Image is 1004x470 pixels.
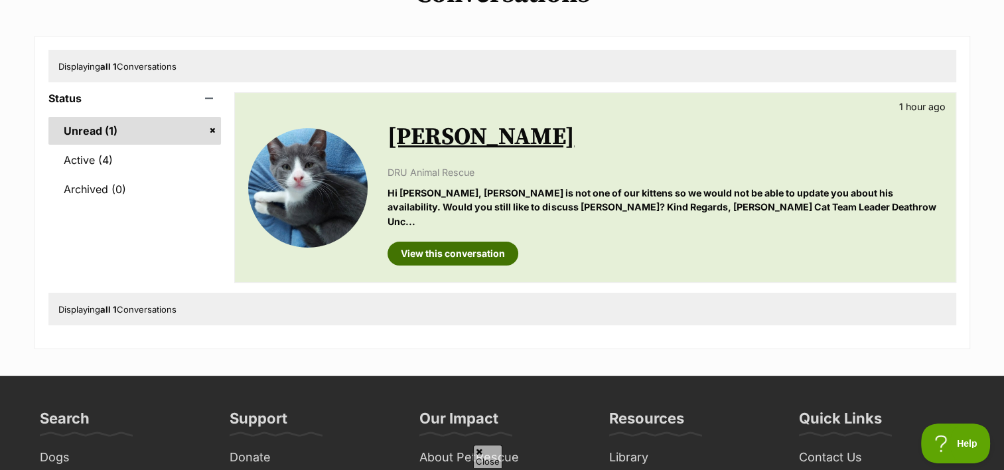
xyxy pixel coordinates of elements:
[48,175,222,203] a: Archived (0)
[388,165,942,179] p: DRU Animal Rescue
[58,61,177,72] span: Displaying Conversations
[921,424,991,463] iframe: Help Scout Beacon - Open
[388,186,942,228] p: Hi [PERSON_NAME], [PERSON_NAME] is not one of our kittens so we would not be able to update you a...
[388,242,518,266] a: View this conversation
[48,146,222,174] a: Active (4)
[35,447,211,468] a: Dogs
[100,304,117,315] strong: all 1
[414,447,591,468] a: About PetRescue
[473,445,502,468] span: Close
[230,409,287,435] h3: Support
[48,92,222,104] header: Status
[899,100,946,114] p: 1 hour ago
[224,447,401,468] a: Donate
[58,304,177,315] span: Displaying Conversations
[794,447,970,468] a: Contact Us
[604,447,780,468] a: Library
[419,409,498,435] h3: Our Impact
[40,409,90,435] h3: Search
[100,61,117,72] strong: all 1
[48,117,222,145] a: Unread (1)
[799,409,882,435] h3: Quick Links
[609,409,684,435] h3: Resources
[388,122,574,152] a: [PERSON_NAME]
[248,128,368,248] img: Vinnie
